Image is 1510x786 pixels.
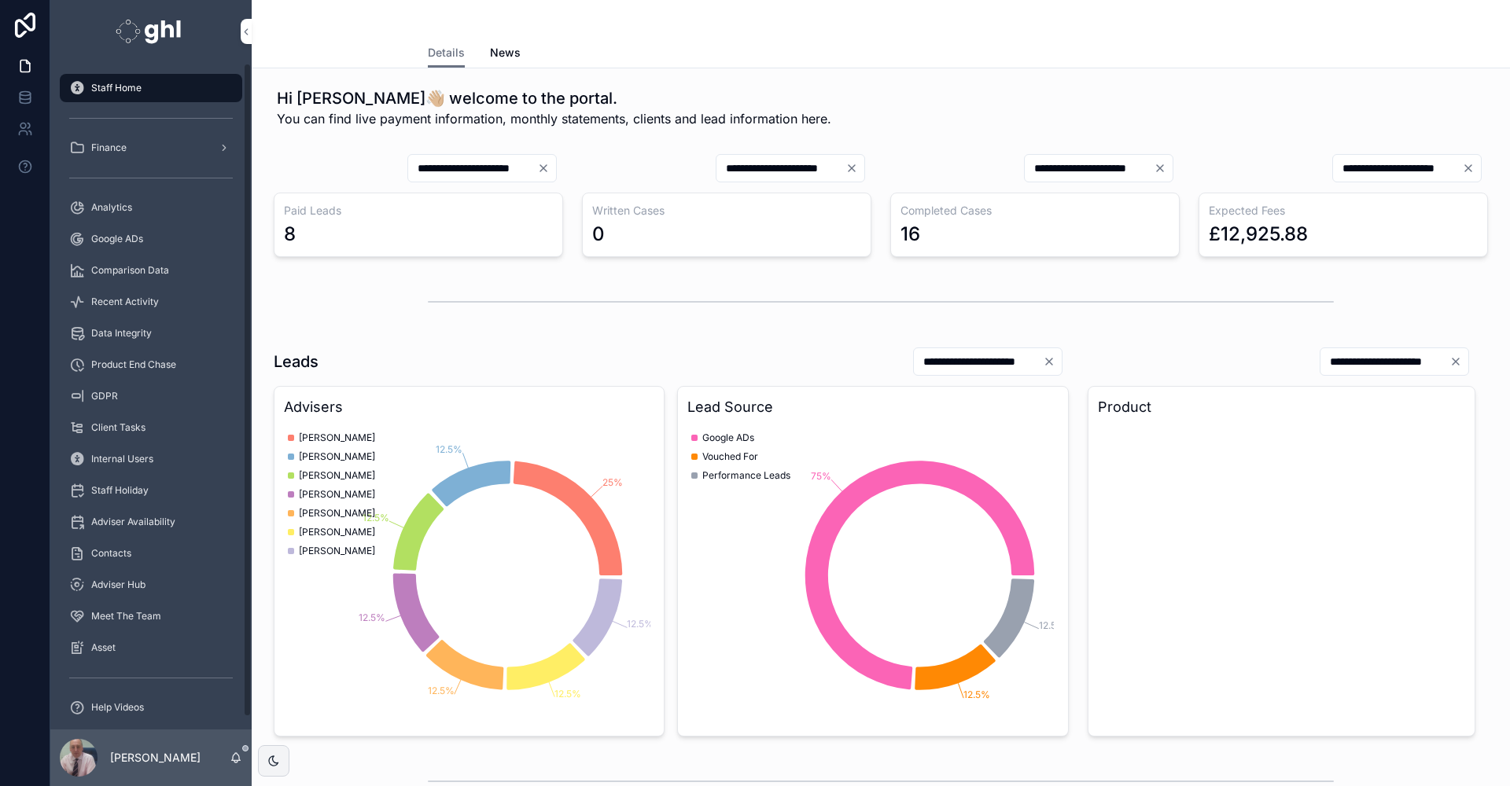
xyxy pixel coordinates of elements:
[428,39,465,68] a: Details
[91,201,132,214] span: Analytics
[60,571,242,599] a: Adviser Hub
[91,421,145,434] span: Client Tasks
[428,45,465,61] span: Details
[1043,355,1062,368] button: Clear
[299,507,375,520] span: [PERSON_NAME]
[299,432,375,444] span: [PERSON_NAME]
[91,484,149,497] span: Staff Holiday
[299,450,375,463] span: [PERSON_NAME]
[91,327,152,340] span: Data Integrity
[592,222,605,247] div: 0
[554,688,581,700] tspan: 12.5%
[811,470,831,482] tspan: 75%
[91,264,169,277] span: Comparison Data
[110,750,201,766] p: [PERSON_NAME]
[490,45,521,61] span: News
[277,87,831,109] h1: Hi [PERSON_NAME]👋🏼 welcome to the portal.
[1039,619,1066,631] tspan: 12.5%
[1462,162,1481,174] button: Clear
[116,19,186,44] img: App logo
[428,685,455,696] tspan: 12.5%
[60,539,242,567] a: Contacts
[627,618,654,630] tspan: 12.5%
[537,162,556,174] button: Clear
[284,203,553,219] h3: Paid Leads
[60,193,242,222] a: Analytics
[91,453,153,465] span: Internal Users
[299,488,375,501] span: [PERSON_NAME]
[284,396,654,418] h3: Advisers
[702,469,790,482] span: Performance Leads
[284,424,654,726] div: chart
[91,358,176,371] span: Product End Chase
[1098,424,1465,726] div: chart
[50,63,252,729] div: scrollable content
[91,578,145,591] span: Adviser Hub
[91,296,159,308] span: Recent Activity
[91,641,116,654] span: Asset
[687,424,1058,726] div: chart
[900,222,920,247] div: 16
[60,256,242,285] a: Comparison Data
[1449,355,1468,368] button: Clear
[60,693,242,722] a: Help Videos
[60,413,242,442] a: Client Tasks
[60,319,242,347] a: Data Integrity
[60,74,242,102] a: Staff Home
[702,450,758,463] span: Vouched For
[91,141,127,154] span: Finance
[436,443,462,455] tspan: 12.5%
[91,390,118,402] span: GDPR
[1209,203,1478,219] h3: Expected Fees
[299,545,375,557] span: [PERSON_NAME]
[359,612,385,623] tspan: 12.5%
[592,203,861,219] h3: Written Cases
[687,396,1058,418] h3: Lead Source
[60,445,242,473] a: Internal Users
[60,288,242,316] a: Recent Activity
[60,634,242,662] a: Asset
[60,351,242,379] a: Product End Chase
[91,701,144,714] span: Help Videos
[363,512,389,523] tspan: 12.5%
[91,516,175,528] span: Adviser Availability
[490,39,521,70] a: News
[91,547,131,560] span: Contacts
[964,689,991,700] tspan: 12.5%
[299,526,375,538] span: [PERSON_NAME]
[1098,396,1465,418] h3: Product
[277,109,831,128] span: You can find live payment information, monthly statements, clients and lead information here.
[299,469,375,482] span: [PERSON_NAME]
[274,351,319,373] h1: Leads
[91,233,143,245] span: Google ADs
[60,508,242,536] a: Adviser Availability
[91,82,142,94] span: Staff Home
[60,602,242,630] a: Meet The Team
[60,382,242,410] a: GDPR
[1209,222,1308,247] div: £12,925.88
[1154,162,1173,174] button: Clear
[702,432,754,444] span: Google ADs
[284,222,296,247] div: 8
[60,476,242,505] a: Staff Holiday
[60,225,242,253] a: Google ADs
[91,610,161,623] span: Meet The Team
[845,162,864,174] button: Clear
[60,134,242,162] a: Finance
[602,476,623,488] tspan: 25%
[900,203,1169,219] h3: Completed Cases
